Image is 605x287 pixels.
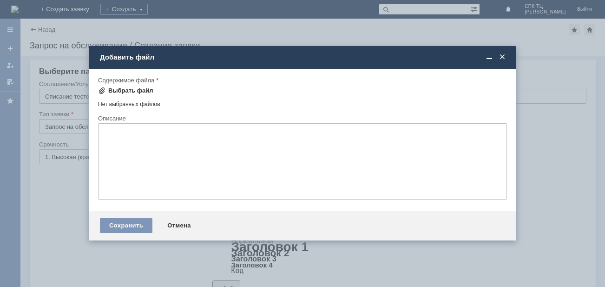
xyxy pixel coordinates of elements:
[108,87,153,94] div: Выбрать файл
[485,53,494,61] span: Свернуть (Ctrl + M)
[498,53,507,61] span: Закрыть
[4,19,136,33] div: Просьба списать старые тестера и выслать новые.Файл во вложении.
[4,4,136,11] div: Добрый день!
[98,115,505,121] div: Описание
[98,77,505,83] div: Содержимое файла
[98,97,507,108] div: Нет выбранных файлов
[4,41,136,48] div: Спасибо.ТЦ [PERSON_NAME]
[100,53,507,61] div: Добавить файл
